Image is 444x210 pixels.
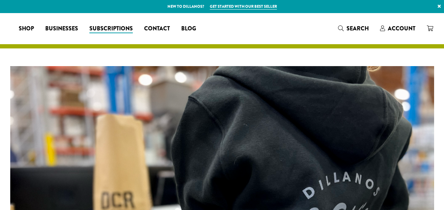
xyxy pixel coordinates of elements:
a: Get started with our best seller [210,4,277,10]
a: Shop [13,23,40,34]
a: Search [332,23,374,34]
span: Shop [19,24,34,33]
span: Blog [181,24,196,33]
span: Search [347,24,369,33]
span: Businesses [45,24,78,33]
span: Contact [144,24,170,33]
span: Account [388,24,415,33]
span: Subscriptions [89,24,133,33]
